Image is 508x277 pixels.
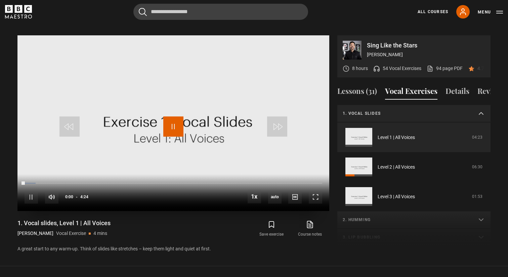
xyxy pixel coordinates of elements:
h1: 1. Vocal slides, Level 1 | All Voices [17,219,111,227]
a: All Courses [418,9,448,15]
span: 0:00 [65,191,73,203]
button: Lessons (31) [337,85,377,100]
a: Level 2 | All Voices [378,164,415,171]
p: Sing Like the Stars [367,42,485,48]
p: Vocal Exercise [56,230,86,237]
button: Toggle navigation [478,9,503,15]
a: 94 page PDF [427,65,463,72]
input: Search [133,4,308,20]
summary: 1. Vocal slides [337,105,491,123]
button: Fullscreen [309,190,322,204]
p: A great start to any warm-up. Think of slides like stretches – keep them light and quiet at first. [17,245,329,252]
button: Pause [25,190,38,204]
button: Captions [288,190,302,204]
p: 8 hours [352,65,368,72]
button: Submit the search query [139,8,147,16]
div: Progress Bar [25,183,322,184]
button: Details [446,85,469,100]
a: Level 3 | All Voices [378,193,415,200]
p: [PERSON_NAME] [17,230,53,237]
p: 54 Vocal Exercises [383,65,421,72]
button: Save exercise [252,219,291,239]
p: 1. Vocal slides [343,110,469,116]
div: Current quality: 720p [268,190,282,204]
button: Vocal Exercises [385,85,437,100]
video-js: Video Player [17,35,329,211]
p: [PERSON_NAME] [367,51,485,58]
span: 4:24 [80,191,88,203]
span: auto [268,190,282,204]
span: - [76,195,78,199]
p: 4 mins [93,230,107,237]
a: Level 1 | All Voices [378,134,415,141]
svg: BBC Maestro [5,5,32,19]
button: Playback Rate [248,190,261,203]
a: Course notes [291,219,329,239]
button: Mute [45,190,58,204]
